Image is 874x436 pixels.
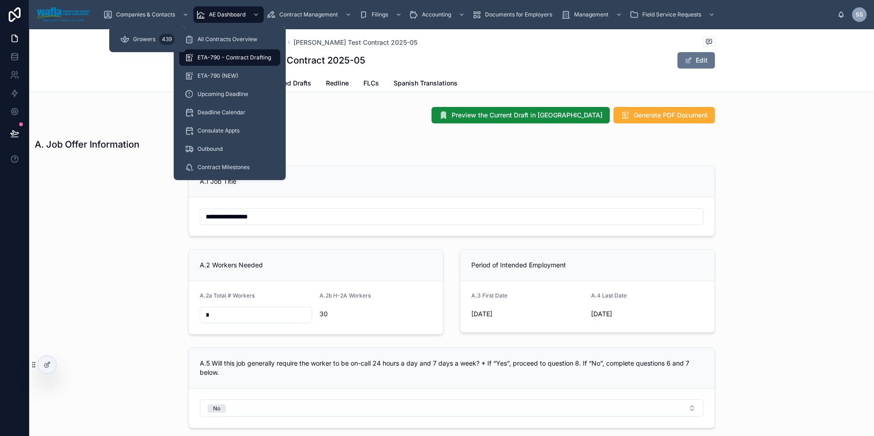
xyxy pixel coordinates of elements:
[634,111,708,120] span: Generate PDF Document
[394,75,458,93] a: Spanish Translations
[856,11,863,18] span: SS
[200,261,263,269] span: A.2 Workers Needed
[197,72,238,80] span: ETA-790 (NEW)
[200,177,236,185] span: A.1 Job Title
[642,11,701,18] span: Field Service Requests
[356,6,406,23] a: Filings
[193,6,264,23] a: AE Dashboard
[432,107,610,123] button: Preview the Current Draft in [GEOGRAPHIC_DATA]
[485,11,552,18] span: Documents for Employers
[200,399,703,417] button: Select Button
[197,109,245,116] span: Deadline Calendar
[574,11,608,18] span: Management
[200,292,255,299] span: A.2a Total # Workers
[320,292,371,299] span: A.2b H-2A Workers
[115,31,180,48] a: Growers439
[101,6,193,23] a: Companies & Contacts
[97,5,837,25] div: scrollable content
[197,54,271,61] span: ETA-790 - Contract Drafting
[37,7,90,22] img: App logo
[197,127,240,134] span: Consulate Appts
[209,11,245,18] span: AE Dashboard
[179,68,280,84] a: ETA-790 (NEW)
[559,6,627,23] a: Management
[422,11,451,18] span: Accounting
[279,11,338,18] span: Contract Management
[35,138,139,151] h1: A. Job Offer Information
[179,31,280,48] a: All Contracts Overview
[394,79,458,88] span: Spanish Translations
[179,49,280,66] a: ETA-790 - Contract Drafting
[372,11,388,18] span: Filings
[326,79,349,88] span: Redline
[363,75,379,93] a: FLCs
[179,122,280,139] a: Consulate Appts
[452,111,602,120] span: Preview the Current Draft in [GEOGRAPHIC_DATA]
[197,164,250,171] span: Contract Milestones
[293,38,417,47] a: [PERSON_NAME] Test Contract 2025-05
[471,261,566,269] span: Period of Intended Employment
[116,11,175,18] span: Companies & Contacts
[469,6,559,23] a: Documents for Employers
[159,34,175,45] div: 439
[133,36,155,43] span: Growers
[179,86,280,102] a: Upcoming Deadline
[264,6,356,23] a: Contract Management
[613,107,715,123] button: Generate PDF Document
[363,79,379,88] span: FLCs
[320,309,432,319] span: 30
[406,6,469,23] a: Accounting
[326,75,349,93] a: Redline
[213,404,220,413] div: No
[179,159,280,175] a: Contract Milestones
[197,90,248,98] span: Upcoming Deadline
[591,292,627,299] span: A.4 Last Date
[200,359,689,376] span: A.5 Will this job generally require the worker to be on-call 24 hours a day and 7 days a week? * ...
[197,36,257,43] span: All Contracts Overview
[197,145,223,153] span: Outbound
[179,104,280,121] a: Deadline Calendar
[627,6,719,23] a: Field Service Requests
[179,141,280,157] a: Outbound
[591,309,703,319] span: [DATE]
[677,52,715,69] button: Edit
[471,292,507,299] span: A.3 First Date
[471,309,584,319] span: [DATE]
